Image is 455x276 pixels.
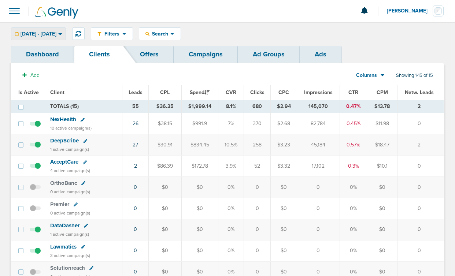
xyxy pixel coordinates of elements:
[244,240,271,261] td: 0
[30,72,40,78] span: Add
[21,31,56,37] span: [DATE] - [DATE]
[387,8,433,14] span: [PERSON_NAME]
[271,219,297,240] td: $0
[11,46,74,63] a: Dashboard
[50,232,89,237] small: 1 active campaign(s)
[226,89,236,96] span: CVR
[244,156,271,177] td: 52
[397,113,444,134] td: 0
[340,156,367,177] td: 0.3%
[122,100,149,113] td: 55
[101,31,122,37] span: Filters
[18,89,39,96] span: Is Active
[297,113,340,134] td: 82,784
[149,177,182,198] td: $0
[367,156,397,177] td: $10.1
[218,134,244,156] td: 10.5%
[244,100,271,113] td: 680
[129,89,143,96] span: Leads
[149,100,182,113] td: $36.35
[297,240,340,261] td: 0
[50,116,76,123] span: NexHealth
[397,156,444,177] td: 0
[238,46,300,63] a: Ad Groups
[50,168,90,173] small: 4 active campaign(s)
[149,134,182,156] td: $30.91
[278,89,289,96] span: CPC
[297,100,340,113] td: 145,070
[340,113,367,134] td: 0.45%
[218,240,244,261] td: 0%
[377,89,388,96] span: CPM
[149,240,182,261] td: $0
[46,100,122,113] td: TOTALS (15)
[133,120,138,127] a: 26
[340,177,367,198] td: 0%
[134,269,137,275] a: 0
[181,198,218,219] td: $0
[35,7,78,19] img: Genly
[181,100,218,113] td: $1,999.14
[297,177,340,198] td: 0
[271,156,297,177] td: $3.32
[74,46,125,63] a: Clients
[367,113,397,134] td: $11.98
[244,219,271,240] td: 0
[134,226,137,232] a: 0
[50,243,77,250] span: Lawmatics
[397,134,444,156] td: 2
[397,198,444,219] td: 0
[50,265,85,271] span: Solutionreach
[218,198,244,219] td: 0%
[134,247,137,254] a: 0
[340,240,367,261] td: 0%
[397,177,444,198] td: 0
[397,100,444,113] td: 2
[271,113,297,134] td: $2.68
[250,89,265,96] span: Clicks
[50,158,78,165] span: AcceptCare
[367,198,397,219] td: $0
[348,89,358,96] span: CTR
[340,219,367,240] td: 0%
[181,219,218,240] td: $0
[181,156,218,177] td: $172.78
[218,100,244,113] td: 8.1%
[271,240,297,261] td: $0
[405,89,434,96] span: Netw. Leads
[160,89,170,96] span: CPL
[271,177,297,198] td: $0
[149,198,182,219] td: $0
[271,198,297,219] td: $0
[50,89,64,96] span: Client
[244,113,271,134] td: 370
[297,156,340,177] td: 17,102
[297,219,340,240] td: 0
[397,240,444,261] td: 0
[340,134,367,156] td: 0.57%
[367,219,397,240] td: $0
[271,100,297,113] td: $2.94
[50,180,77,186] span: OrthoBanc
[174,46,238,63] a: Campaigns
[300,46,341,63] a: Ads
[367,177,397,198] td: $0
[181,134,218,156] td: $834.45
[396,72,433,79] span: Showing 1-15 of 15
[340,198,367,219] td: 0%
[134,205,137,212] a: 0
[50,137,79,144] span: DeepScribe
[50,126,92,131] small: 10 active campaign(s)
[181,177,218,198] td: $0
[125,46,174,63] a: Offers
[50,201,69,208] span: Premier
[50,210,90,216] small: 0 active campaign(s)
[244,134,271,156] td: 258
[297,134,340,156] td: 45,184
[271,134,297,156] td: $3.23
[218,177,244,198] td: 0%
[149,113,182,134] td: $38.15
[297,198,340,219] td: 0
[181,113,218,134] td: $991.9
[149,156,182,177] td: $86.39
